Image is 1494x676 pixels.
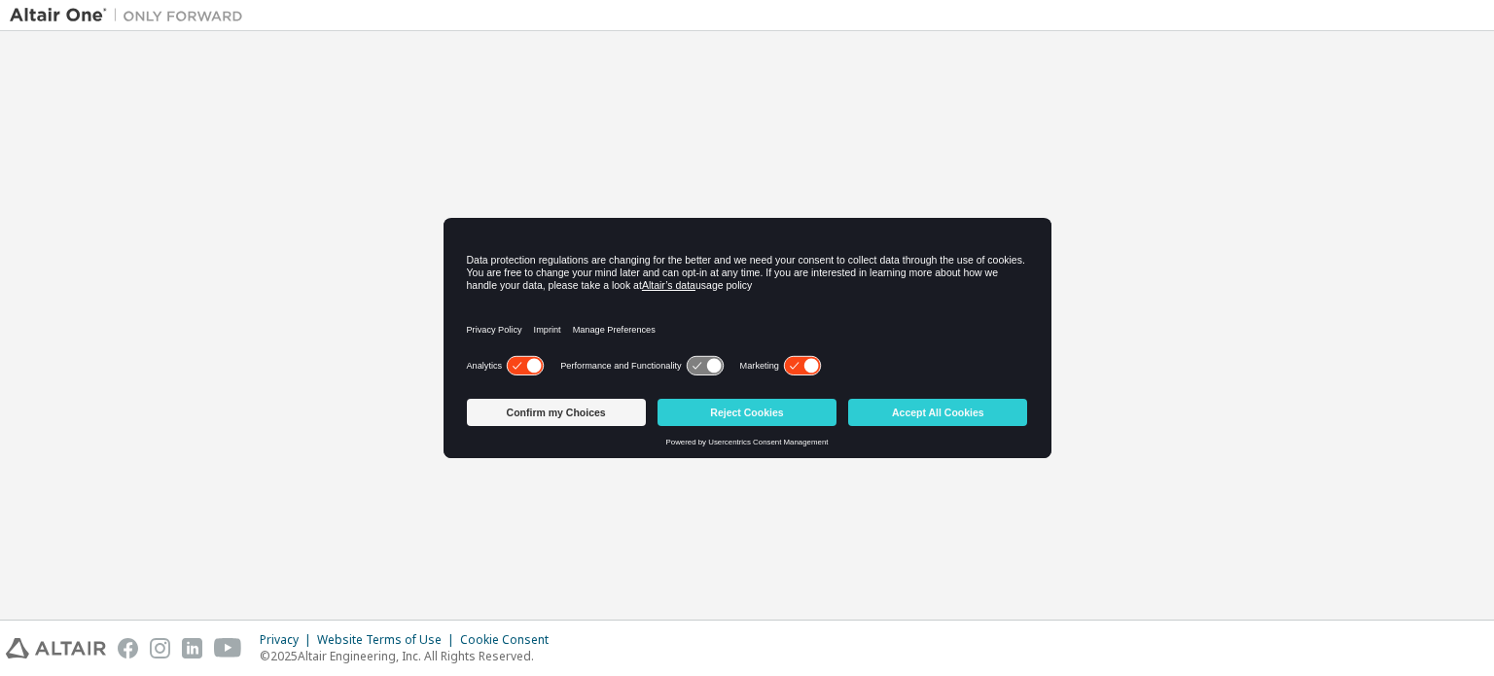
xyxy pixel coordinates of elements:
[260,648,560,664] p: © 2025 Altair Engineering, Inc. All Rights Reserved.
[182,638,202,658] img: linkedin.svg
[214,638,242,658] img: youtube.svg
[6,638,106,658] img: altair_logo.svg
[150,638,170,658] img: instagram.svg
[260,632,317,648] div: Privacy
[460,632,560,648] div: Cookie Consent
[10,6,253,25] img: Altair One
[118,638,138,658] img: facebook.svg
[317,632,460,648] div: Website Terms of Use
